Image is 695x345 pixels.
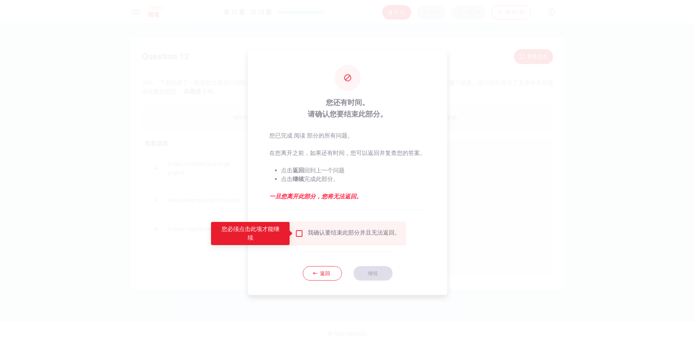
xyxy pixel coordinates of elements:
div: 您必须点击此项才能继续 [211,222,290,245]
button: 继续 [353,266,392,281]
p: 在您离开之前，如果还有时间，您可以返回并复查您的答案。 [269,149,426,157]
strong: 返回 [292,167,304,174]
span: 您还有时间。 请确认您要结束此部分。 [269,97,426,120]
li: 点击 完成此部分。 [281,175,426,184]
button: 返回 [303,266,342,281]
div: 我确认要结束此部分并且无法返回。 [308,229,400,238]
em: 一旦您离开此部分，您将无法返回。 [269,192,426,201]
p: 您已完成 阅读 部分的所有问题。 [269,131,426,140]
span: 您必须点击此项才能继续 [295,229,303,238]
li: 点击 回到上一个问题 [281,166,426,175]
strong: 继续 [292,176,304,182]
